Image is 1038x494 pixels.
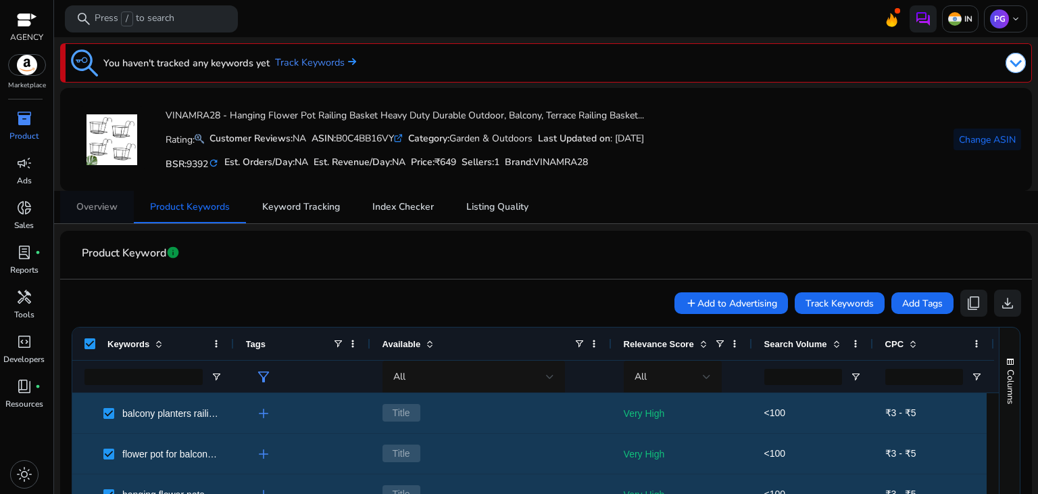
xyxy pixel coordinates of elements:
[948,12,962,26] img: in.svg
[1010,14,1021,24] span: keyboard_arrow_down
[764,369,842,385] input: Search Volume Filter Input
[314,157,405,169] h5: Est. Revenue/Day:
[990,9,1009,28] p: PG
[35,250,41,255] span: fiber_manual_record
[255,369,272,385] span: filter_alt
[95,12,174,26] p: Press to search
[466,202,528,212] span: Listing Quality
[3,353,45,365] p: Developers
[84,369,203,385] input: Keywords Filter Input
[635,370,647,383] span: All
[86,114,137,165] img: 612Pl4fNdJL.jpg
[82,242,166,265] span: Product Keyword
[35,384,41,389] span: fiber_manual_record
[166,110,644,122] h4: VINAMRA28 - Hanging Flower Pot Railing Basket Heavy Duty Durable Outdoor, Balcony, Terrace Railin...
[697,296,777,311] span: Add to Advertising
[187,158,208,171] span: 9392
[960,290,987,317] button: content_copy
[966,295,982,311] span: content_copy
[885,369,963,385] input: CPC Filter Input
[166,156,219,171] h5: BSR:
[674,292,788,314] button: Add to Advertising
[209,132,293,145] b: Customer Reviews:
[393,370,405,383] span: All
[255,446,272,462] span: add
[255,405,272,422] span: add
[462,157,499,169] h5: Sellers:
[16,378,32,395] span: book_4
[9,130,39,142] p: Product
[505,157,588,169] h5: :
[76,202,118,212] span: Overview
[121,12,133,26] span: /
[14,309,34,321] p: Tools
[166,246,180,259] span: info
[850,372,861,382] button: Open Filter Menu
[959,133,1016,147] span: Change ASIN
[382,404,420,422] span: Title
[372,202,434,212] span: Index Checker
[262,202,340,212] span: Keyword Tracking
[624,339,694,349] span: Relevance Score
[211,372,222,382] button: Open Filter Menu
[533,156,588,169] span: VINAMRA28
[1006,53,1026,73] img: dropdown-arrow.svg
[224,157,308,169] h5: Est. Orders/Day:
[9,55,45,75] img: amazon.svg
[16,334,32,350] span: code_blocks
[435,156,456,169] span: ₹649
[209,131,306,145] div: NA
[624,400,740,428] p: Very High
[16,466,32,482] span: light_mode
[505,156,531,169] span: Brand
[764,407,786,418] span: <100
[122,449,240,459] span: flower pot for balcony railing
[16,289,32,305] span: handyman
[902,296,943,311] span: Add Tags
[392,156,405,169] span: NA
[16,155,32,171] span: campaign
[14,219,34,231] p: Sales
[76,11,92,27] span: search
[312,131,403,145] div: B0C4BB16VY
[122,408,286,419] span: balcony planters railing hanging basket
[10,31,43,43] p: AGENCY
[885,448,916,459] span: ₹3 - ₹5
[8,81,46,91] p: Marketplace
[954,129,1021,150] button: Change ASIN
[10,264,39,276] p: Reports
[885,407,916,418] span: ₹3 - ₹5
[685,297,697,309] mat-icon: add
[312,132,336,145] b: ASIN:
[764,448,786,459] span: <100
[103,55,270,71] h3: You haven't tracked any keywords yet
[962,14,972,24] p: IN
[1004,369,1016,404] span: Columns
[795,292,885,314] button: Track Keywords
[16,244,32,261] span: lab_profile
[5,398,43,410] p: Resources
[885,339,904,349] span: CPC
[382,445,420,462] span: Title
[345,58,356,66] img: arrow-right.svg
[408,132,449,145] b: Category:
[624,441,740,468] p: Very High
[295,156,308,169] span: NA
[382,339,421,349] span: Available
[17,175,32,187] p: Ads
[971,372,982,382] button: Open Filter Menu
[107,339,149,349] span: Keywords
[494,156,499,169] span: 1
[150,202,230,212] span: Product Keywords
[408,131,533,145] div: Garden & Outdoors
[999,295,1016,311] span: download
[246,339,266,349] span: Tags
[411,157,456,169] h5: Price:
[71,49,98,76] img: keyword-tracking.svg
[166,131,204,147] p: Rating:
[208,157,219,170] mat-icon: refresh
[891,292,954,314] button: Add Tags
[538,132,610,145] b: Last Updated on
[16,110,32,127] span: inventory_2
[764,339,827,349] span: Search Volume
